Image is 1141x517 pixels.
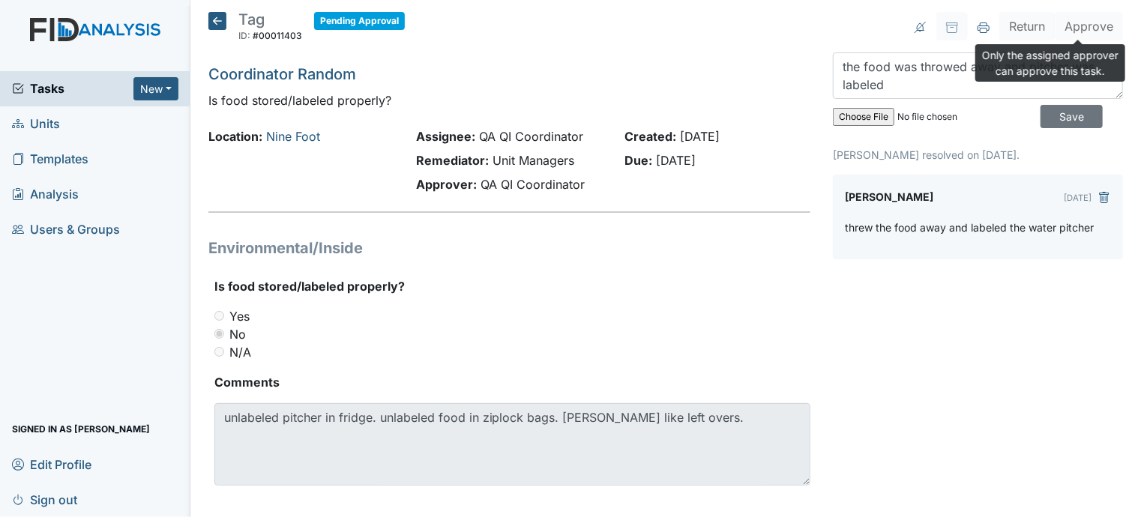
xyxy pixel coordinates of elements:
[480,129,584,144] span: QA QI Coordinator
[229,325,246,343] label: No
[12,218,120,241] span: Users & Groups
[624,153,652,168] strong: Due:
[133,77,178,100] button: New
[253,30,302,41] span: #00011403
[208,129,262,144] strong: Location:
[481,177,585,192] span: QA QI Coordinator
[208,91,811,109] p: Is food stored/labeled properly?
[208,65,356,83] a: Coordinator Random
[214,347,224,357] input: N/A
[238,30,250,41] span: ID:
[417,129,476,144] strong: Assignee:
[229,307,250,325] label: Yes
[417,177,478,192] strong: Approver:
[493,153,575,168] span: Unit Managers
[229,343,251,361] label: N/A
[12,453,91,476] span: Edit Profile
[845,220,1094,235] p: threw the food away and labeled the water pitcher
[314,12,405,30] span: Pending Approval
[417,153,490,168] strong: Remediator:
[214,373,811,391] strong: Comments
[214,329,224,339] input: No
[833,147,1123,163] p: [PERSON_NAME] resolved on [DATE].
[12,488,77,511] span: Sign out
[12,148,88,171] span: Templates
[1055,12,1123,40] button: Approve
[624,129,676,144] strong: Created:
[680,129,720,144] span: [DATE]
[12,79,133,97] a: Tasks
[214,311,224,321] input: Yes
[1064,193,1092,203] small: [DATE]
[214,277,405,295] label: Is food stored/labeled properly?
[999,12,1055,40] button: Return
[238,10,265,28] span: Tag
[12,183,79,206] span: Analysis
[975,44,1125,82] div: Only the assigned approver can approve this task.
[12,112,60,136] span: Units
[266,129,320,144] a: Nine Foot
[214,403,811,486] textarea: unlabeled pitcher in fridge. unlabeled food in ziplock bags. [PERSON_NAME] like left overs.
[656,153,696,168] span: [DATE]
[208,237,811,259] h1: Environmental/Inside
[845,187,933,208] label: [PERSON_NAME]
[12,417,150,441] span: Signed in as [PERSON_NAME]
[1041,105,1103,128] input: Save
